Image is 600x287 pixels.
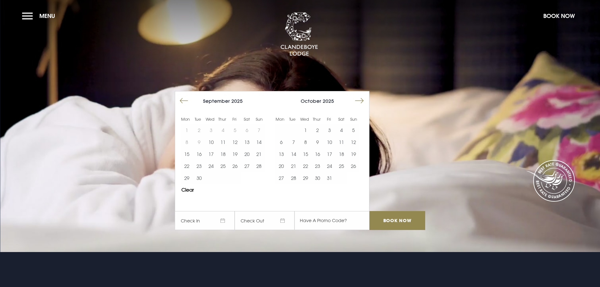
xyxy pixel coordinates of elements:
[335,148,347,160] button: 18
[335,160,347,172] button: 25
[347,124,359,136] td: Choose Sunday, October 5, 2025 as your start date.
[311,160,323,172] button: 23
[193,148,205,160] button: 16
[253,160,265,172] td: Choose Sunday, September 28, 2025 as your start date.
[253,136,265,148] td: Choose Sunday, September 14, 2025 as your start date.
[287,160,299,172] button: 21
[300,124,311,136] td: Choose Wednesday, October 1, 2025 as your start date.
[193,172,205,184] td: Choose Tuesday, September 30, 2025 as your start date.
[311,124,323,136] button: 2
[287,136,299,148] button: 7
[241,136,253,148] button: 13
[323,98,334,104] span: 2025
[217,136,229,148] td: Choose Thursday, September 11, 2025 as your start date.
[300,172,311,184] td: Choose Wednesday, October 29, 2025 as your start date.
[323,148,335,160] td: Choose Friday, October 17, 2025 as your start date.
[311,136,323,148] td: Choose Thursday, October 9, 2025 as your start date.
[275,172,287,184] button: 27
[335,124,347,136] button: 4
[253,136,265,148] button: 14
[347,136,359,148] td: Choose Sunday, October 12, 2025 as your start date.
[253,148,265,160] td: Choose Sunday, September 21, 2025 as your start date.
[181,172,193,184] td: Choose Monday, September 29, 2025 as your start date.
[311,148,323,160] button: 16
[178,95,190,107] button: Move backward to switch to the previous month.
[229,136,241,148] button: 12
[275,160,287,172] td: Choose Monday, October 20, 2025 as your start date.
[229,160,241,172] td: Choose Friday, September 26, 2025 as your start date.
[323,124,335,136] td: Choose Friday, October 3, 2025 as your start date.
[311,124,323,136] td: Choose Thursday, October 2, 2025 as your start date.
[300,172,311,184] button: 29
[300,160,311,172] button: 22
[241,148,253,160] td: Choose Saturday, September 20, 2025 as your start date.
[217,148,229,160] button: 18
[229,148,241,160] td: Choose Friday, September 19, 2025 as your start date.
[323,160,335,172] button: 24
[205,136,217,148] td: Choose Wednesday, September 10, 2025 as your start date.
[287,172,299,184] button: 28
[301,98,321,104] span: October
[217,160,229,172] button: 25
[275,148,287,160] td: Choose Monday, October 13, 2025 as your start date.
[231,98,243,104] span: 2025
[275,160,287,172] button: 20
[181,187,194,192] button: Clear
[311,160,323,172] td: Choose Thursday, October 23, 2025 as your start date.
[347,148,359,160] button: 19
[193,148,205,160] td: Choose Tuesday, September 16, 2025 as your start date.
[300,124,311,136] button: 1
[181,172,193,184] button: 29
[300,160,311,172] td: Choose Wednesday, October 22, 2025 as your start date.
[217,136,229,148] button: 11
[353,95,365,107] button: Move forward to switch to the next month.
[323,124,335,136] button: 3
[287,148,299,160] button: 14
[300,148,311,160] td: Choose Wednesday, October 15, 2025 as your start date.
[300,136,311,148] button: 8
[287,160,299,172] td: Choose Tuesday, October 21, 2025 as your start date.
[193,160,205,172] td: Choose Tuesday, September 23, 2025 as your start date.
[39,12,55,20] span: Menu
[22,9,58,23] button: Menu
[181,160,193,172] button: 22
[205,160,217,172] td: Choose Wednesday, September 24, 2025 as your start date.
[323,136,335,148] button: 10
[540,9,578,23] button: Book Now
[193,160,205,172] button: 23
[323,148,335,160] button: 17
[253,148,265,160] button: 21
[311,136,323,148] button: 9
[203,98,230,104] span: September
[335,136,347,148] td: Choose Saturday, October 11, 2025 as your start date.
[193,172,205,184] button: 30
[253,160,265,172] button: 28
[229,136,241,148] td: Choose Friday, September 12, 2025 as your start date.
[275,136,287,148] td: Choose Monday, October 6, 2025 as your start date.
[323,172,335,184] td: Choose Friday, October 31, 2025 as your start date.
[369,211,425,230] input: Book Now
[287,148,299,160] td: Choose Tuesday, October 14, 2025 as your start date.
[347,136,359,148] button: 12
[335,124,347,136] td: Choose Saturday, October 4, 2025 as your start date.
[241,160,253,172] button: 27
[323,136,335,148] td: Choose Friday, October 10, 2025 as your start date.
[229,160,241,172] button: 26
[241,160,253,172] td: Choose Saturday, September 27, 2025 as your start date.
[275,172,287,184] td: Choose Monday, October 27, 2025 as your start date.
[347,148,359,160] td: Choose Sunday, October 19, 2025 as your start date.
[241,136,253,148] td: Choose Saturday, September 13, 2025 as your start date.
[311,172,323,184] td: Choose Thursday, October 30, 2025 as your start date.
[205,148,217,160] button: 17
[300,136,311,148] td: Choose Wednesday, October 8, 2025 as your start date.
[323,160,335,172] td: Choose Friday, October 24, 2025 as your start date.
[287,172,299,184] td: Choose Tuesday, October 28, 2025 as your start date.
[217,148,229,160] td: Choose Thursday, September 18, 2025 as your start date.
[323,172,335,184] button: 31
[205,136,217,148] button: 10
[300,148,311,160] button: 15
[347,160,359,172] td: Choose Sunday, October 26, 2025 as your start date.
[287,136,299,148] td: Choose Tuesday, October 7, 2025 as your start date.
[335,160,347,172] td: Choose Saturday, October 25, 2025 as your start date.
[229,148,241,160] button: 19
